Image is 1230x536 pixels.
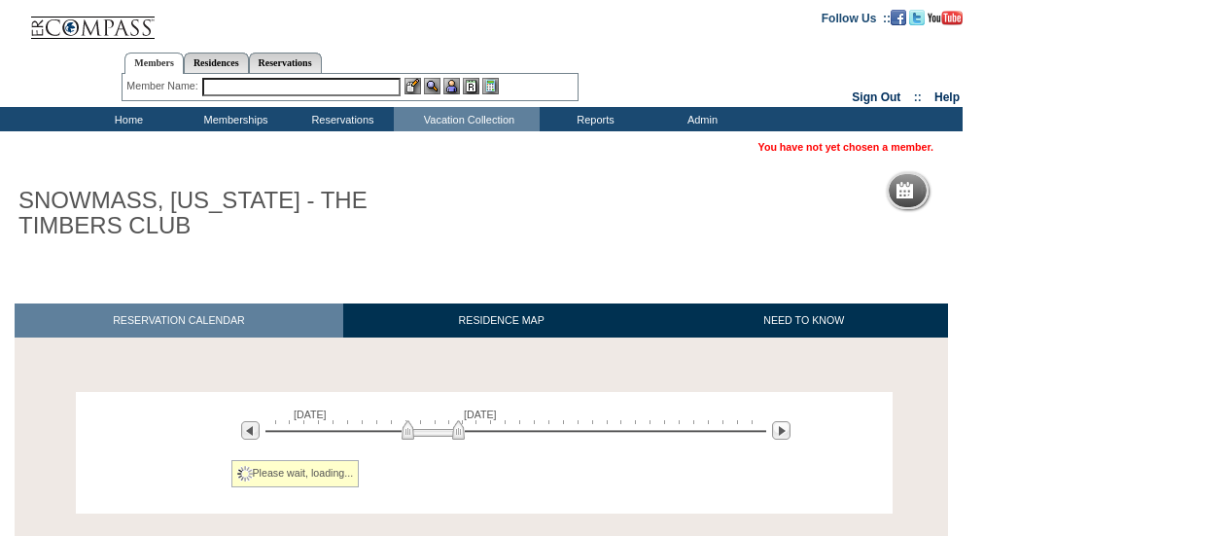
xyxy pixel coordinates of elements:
h1: SNOWMASS, [US_STATE] - THE TIMBERS CLUB [15,184,450,243]
a: Help [934,90,960,104]
a: Subscribe to our YouTube Channel [928,11,963,22]
a: Reservations [249,53,322,73]
a: RESIDENCE MAP [343,304,660,338]
div: Member Name: [126,78,201,94]
img: Follow us on Twitter [909,10,925,25]
img: spinner2.gif [237,466,253,482]
td: Admin [647,107,754,131]
img: Next [772,421,791,440]
a: RESERVATION CALENDAR [15,304,343,338]
td: Follow Us :: [822,10,891,25]
td: Memberships [180,107,287,131]
img: b_calculator.gif [482,78,499,94]
span: [DATE] [294,409,327,420]
a: Residences [184,53,249,73]
a: Follow us on Twitter [909,11,925,22]
span: :: [914,90,922,104]
div: Please wait, loading... [231,460,360,487]
td: Reports [540,107,647,131]
td: Home [73,107,180,131]
td: Vacation Collection [394,107,540,131]
span: [DATE] [464,409,497,420]
img: Subscribe to our YouTube Channel [928,11,963,25]
td: Reservations [287,107,394,131]
h5: Reservation Calendar [921,185,1070,197]
img: Impersonate [443,78,460,94]
img: Reservations [463,78,479,94]
img: Become our fan on Facebook [891,10,906,25]
img: b_edit.gif [404,78,421,94]
img: Previous [241,421,260,440]
img: View [424,78,440,94]
a: Sign Out [852,90,900,104]
a: Become our fan on Facebook [891,11,906,22]
span: You have not yet chosen a member. [758,141,933,153]
a: Members [124,53,184,74]
a: NEED TO KNOW [659,304,948,338]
